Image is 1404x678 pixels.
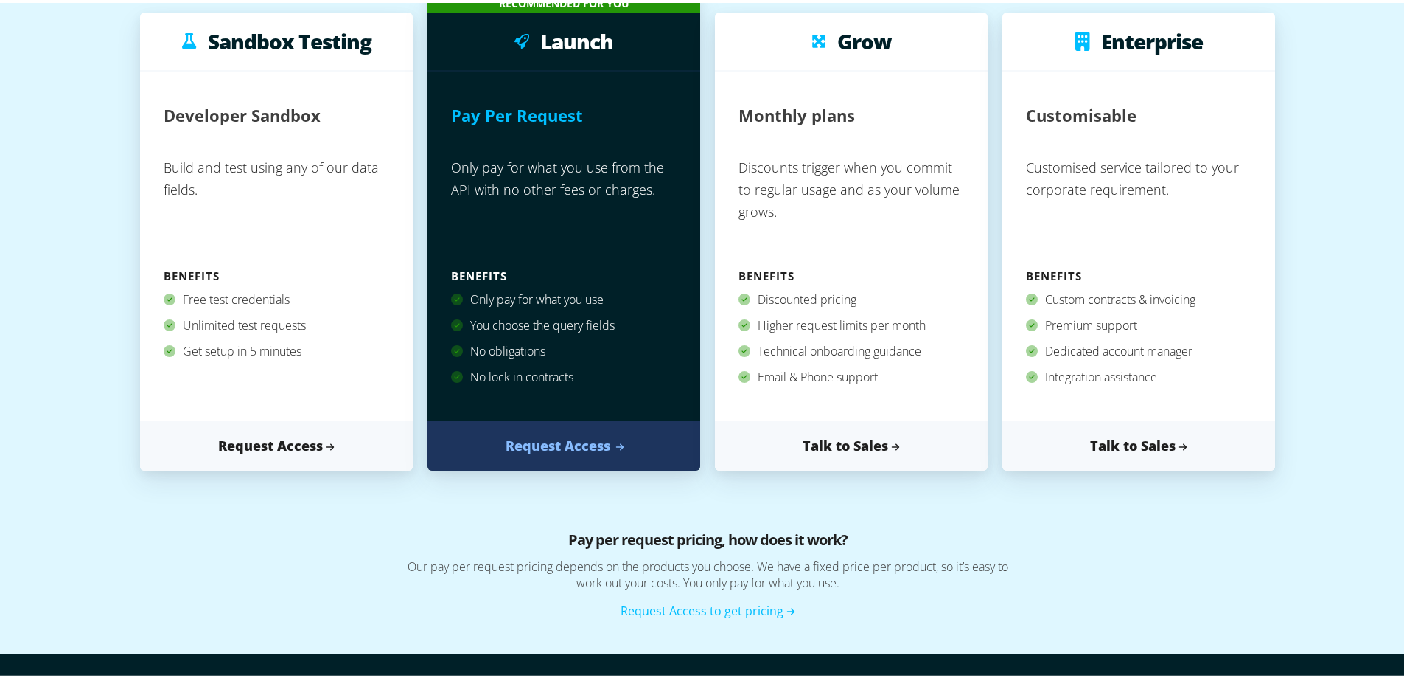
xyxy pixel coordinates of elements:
div: Email & Phone support [738,362,964,387]
h2: Pay Per Request [451,92,583,133]
div: Only pay for what you use [451,284,677,310]
div: Unlimited test requests [164,310,389,336]
h3: Enterprise [1101,27,1203,49]
div: Higher request limits per month [738,310,964,336]
div: No obligations [451,336,677,362]
div: Get setup in 5 minutes [164,336,389,362]
div: No lock in contracts [451,362,677,387]
div: Integration assistance [1026,362,1251,387]
h3: Sandbox Testing [208,27,371,49]
div: Discounted pricing [738,284,964,310]
p: Our pay per request pricing depends on the products you choose. We have a fixed price per product... [302,556,1113,599]
p: Discounts trigger when you commit to regular usage and as your volume grows. [738,148,964,262]
h3: Launch [540,27,613,49]
a: Talk to Sales [1002,418,1275,468]
a: Talk to Sales [715,418,988,468]
p: Build and test using any of our data fields. [164,148,389,262]
div: Technical onboarding guidance [738,336,964,362]
h2: Developer Sandbox [164,92,321,133]
h3: Grow [837,27,891,49]
p: Customised service tailored to your corporate requirement. [1026,148,1251,262]
div: Dedicated account manager [1026,336,1251,362]
div: Free test credentials [164,284,389,310]
h3: Pay per request pricing, how does it work? [302,526,1113,556]
p: Only pay for what you use from the API with no other fees or charges. [451,148,677,262]
a: Request Access [140,418,413,468]
a: Request Access [427,418,700,468]
h2: Customisable [1026,92,1136,133]
a: Request Access to get pricing [621,600,795,616]
div: You choose the query fields [451,310,677,336]
div: Premium support [1026,310,1251,336]
div: Custom contracts & invoicing [1026,284,1251,310]
h2: Monthly plans [738,92,855,133]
